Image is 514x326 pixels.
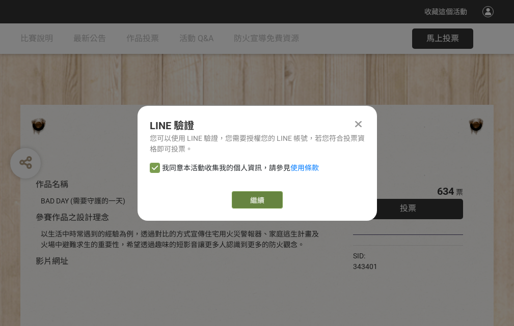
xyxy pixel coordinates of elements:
span: 投票 [400,203,416,213]
span: 活動 Q&A [179,34,213,43]
span: 防火宣導免費資源 [234,34,299,43]
span: 634 [437,185,454,197]
span: 收藏這個活動 [424,8,467,16]
a: 使用條款 [290,164,319,172]
a: 活動 Q&A [179,23,213,54]
div: 以生活中時常遇到的經驗為例，透過對比的方式宣傳住宅用火災警報器、家庭逃生計畫及火場中避難求生的重要性，希望透過趣味的短影音讓更多人認識到更多的防火觀念。 [41,229,322,250]
span: 比賽說明 [20,34,53,43]
div: LINE 驗證 [150,118,365,133]
span: 最新公告 [73,34,106,43]
span: SID: 343401 [353,252,377,271]
span: 作品投票 [126,34,159,43]
a: 比賽說明 [20,23,53,54]
div: 您可以使用 LINE 驗證，您需要授權您的 LINE 帳號，若您符合投票資格即可投票。 [150,133,365,155]
a: 作品投票 [126,23,159,54]
iframe: Facebook Share [380,251,431,261]
span: 馬上投票 [426,34,459,43]
a: 繼續 [232,191,283,209]
span: 參賽作品之設計理念 [36,213,109,222]
a: 最新公告 [73,23,106,54]
span: 票 [456,188,463,196]
a: 防火宣導免費資源 [234,23,299,54]
div: BAD DAY (需要守護的一天) [41,196,322,206]
span: 影片網址 [36,256,68,266]
span: 我同意本活動收集我的個人資訊，請參見 [162,163,319,173]
span: 作品名稱 [36,180,68,189]
button: 馬上投票 [412,28,473,49]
